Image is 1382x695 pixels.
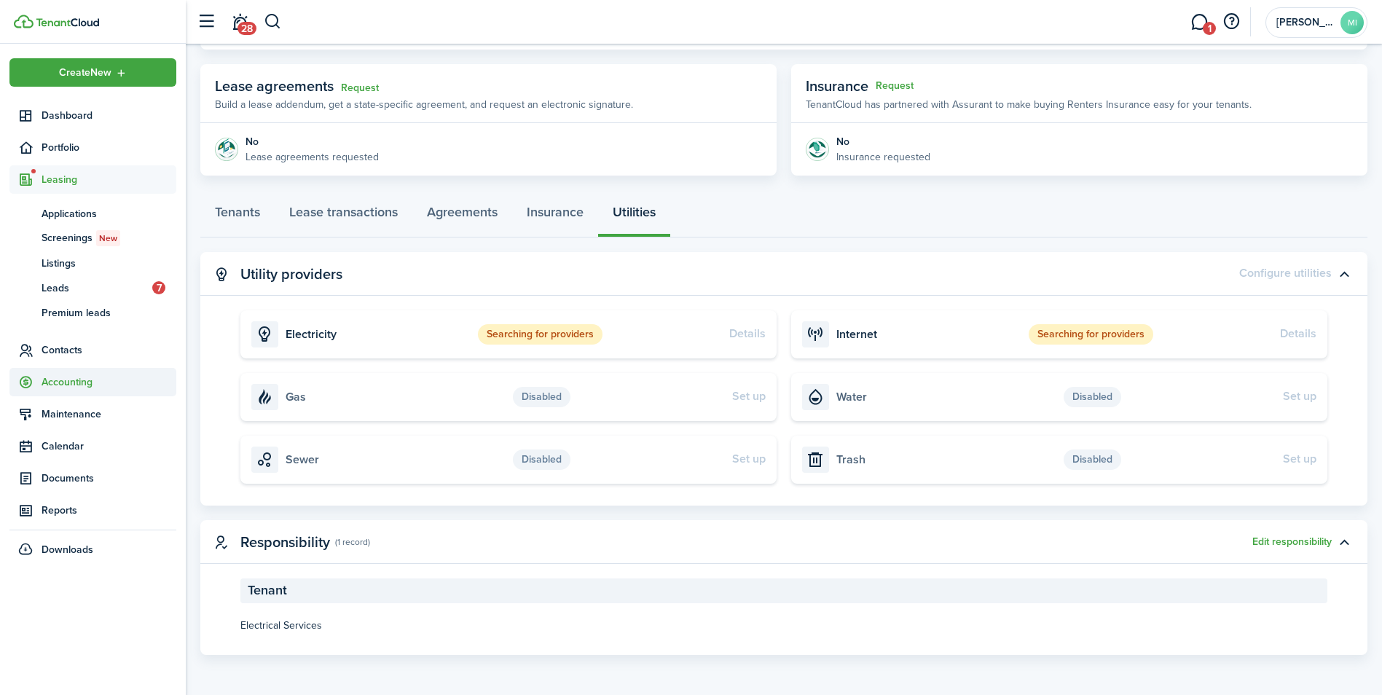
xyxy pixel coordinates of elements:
a: Messaging [1185,4,1213,41]
p: Insurance requested [836,149,930,165]
a: Dashboard [9,101,176,130]
status: Searching for providers [1029,324,1153,345]
status: Disabled [1064,449,1121,470]
span: Maintenance [42,407,176,422]
span: 1 [1203,22,1216,35]
span: Contacts [42,342,176,358]
a: Tenants [200,194,275,237]
span: Applications [42,206,176,221]
span: Create New [59,68,111,78]
a: Listings [9,251,176,275]
button: Open menu [9,58,176,87]
span: Calendar [42,439,176,454]
span: Portfolio [42,140,176,155]
status: Disabled [513,449,570,470]
a: Lease transactions [275,194,412,237]
panel-main-title: Responsibility [240,534,330,551]
div: No [246,134,379,149]
avatar-text: MI [1340,11,1364,34]
img: Insurance protection [806,138,829,161]
p: TenantCloud has partnered with Assurant to make buying Renters Insurance easy for your tenants. [806,97,1252,112]
a: Notifications [226,4,254,41]
p: Lease agreements requested [246,149,379,165]
panel-main-title: Utility providers [240,266,342,283]
status: Searching for providers [478,324,602,345]
img: TenantCloud [36,18,99,27]
button: Toggle accordion [1332,530,1357,554]
span: Leasing [42,172,176,187]
panel-main-description: Electrical Services [240,618,1327,633]
img: Agreement e-sign [215,138,238,161]
p: Build a lease addendum, get a state-specific agreement, and request an electronic signature. [215,97,633,112]
span: Lease agreements [215,75,334,97]
panel-main-body: Toggle accordion [200,578,1367,655]
button: Open sidebar [192,8,220,36]
span: Premium leads [42,305,176,321]
button: Edit responsibility [1252,536,1332,548]
a: Insurance [512,194,598,237]
a: Premium leads [9,300,176,325]
span: Accounting [42,374,176,390]
panel-main-subtitle: (1 record) [335,535,370,549]
a: Agreements [412,194,512,237]
span: Downloads [42,542,93,557]
status: Disabled [1064,387,1121,407]
span: 7 [152,281,165,294]
button: Toggle accordion [1332,262,1357,286]
button: Open resource center [1219,9,1244,34]
a: ScreeningsNew [9,226,176,251]
card-title: Internet [836,328,902,341]
span: Insurance [806,75,868,97]
button: Request [876,80,914,92]
span: Leads [42,280,152,296]
span: Marsh Island Resources LLC [1276,17,1335,28]
card-title: Trash [836,453,902,466]
card-title: Water [836,390,902,404]
span: New [99,232,117,245]
div: No [836,134,930,149]
panel-main-section-header: Tenant [240,578,1327,603]
button: Search [264,9,282,34]
card-title: Sewer [286,453,351,466]
span: Dashboard [42,108,176,123]
img: TenantCloud [14,15,34,28]
span: Screenings [42,230,176,246]
span: Documents [42,471,176,486]
a: Leads7 [9,275,176,300]
panel-main-body: Toggle accordion [200,310,1367,506]
status: Disabled [513,387,570,407]
card-title: Gas [286,390,351,404]
span: Reports [42,503,176,518]
a: Applications [9,201,176,226]
span: Listings [42,256,176,271]
a: Reports [9,496,176,525]
span: 28 [237,22,256,35]
a: Request [341,82,379,94]
card-title: Electricity [286,328,351,341]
